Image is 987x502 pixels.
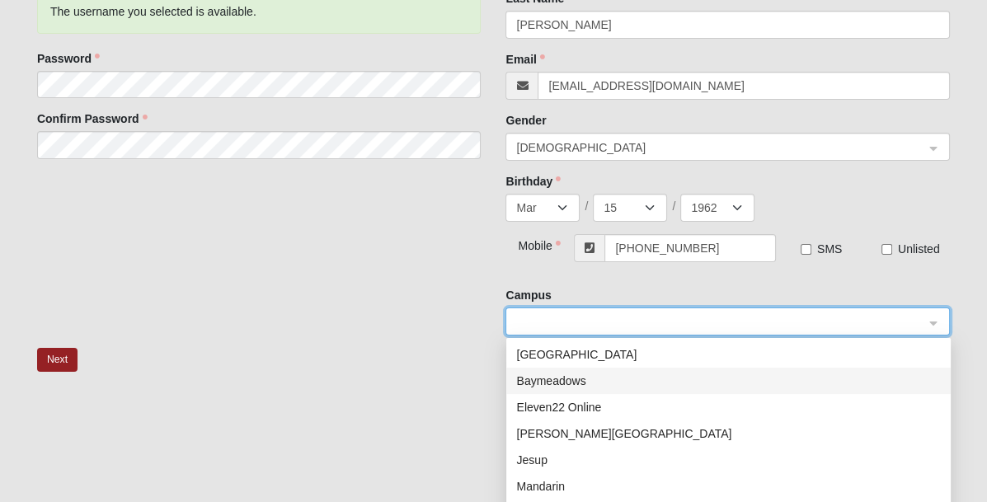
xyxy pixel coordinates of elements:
[505,234,543,254] div: Mobile
[506,394,951,420] div: Eleven22 Online
[881,244,892,255] input: Unlisted
[516,451,941,469] div: Jesup
[516,345,941,364] div: [GEOGRAPHIC_DATA]
[817,242,842,256] span: SMS
[506,473,951,500] div: Mandarin
[506,420,951,447] div: Fleming Island
[516,372,941,390] div: Baymeadows
[516,425,941,443] div: [PERSON_NAME][GEOGRAPHIC_DATA]
[672,198,675,214] span: /
[505,112,546,129] label: Gender
[516,138,924,157] span: Male
[505,51,544,68] label: Email
[506,341,951,368] div: Arlington
[516,398,941,416] div: Eleven22 Online
[37,110,148,127] label: Confirm Password
[585,198,588,214] span: /
[898,242,940,256] span: Unlisted
[505,173,561,190] label: Birthday
[37,348,78,372] button: Next
[516,477,941,495] div: Mandarin
[505,287,551,303] label: Campus
[506,368,951,394] div: Baymeadows
[506,447,951,473] div: Jesup
[801,244,811,255] input: SMS
[37,50,100,67] label: Password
